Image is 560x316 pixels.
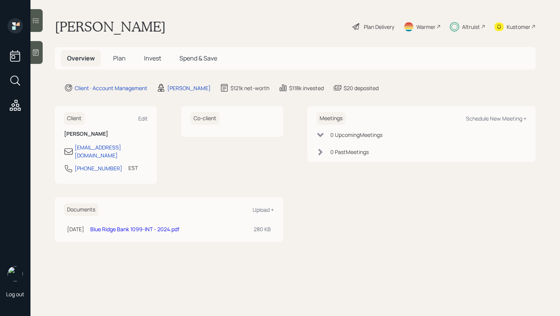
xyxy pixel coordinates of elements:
div: 0 Upcoming Meeting s [330,131,382,139]
span: Plan [113,54,126,62]
h6: Client [64,112,85,125]
div: $121k net-worth [230,84,269,92]
div: [EMAIL_ADDRESS][DOMAIN_NAME] [75,143,148,159]
span: Overview [67,54,95,62]
div: Upload + [253,206,274,213]
div: Warmer [416,23,435,31]
div: EST [128,164,138,172]
div: Log out [6,291,24,298]
div: Edit [138,115,148,122]
div: 0 Past Meeting s [330,148,369,156]
div: Client · Account Management [75,84,147,92]
div: [DATE] [67,225,84,233]
div: $118k invested [289,84,324,92]
h6: Documents [64,203,98,216]
div: Kustomer [507,23,530,31]
div: Plan Delivery [364,23,394,31]
div: [PERSON_NAME] [167,84,211,92]
a: Blue Ridge Bank 1099-INT - 2024.pdf [90,225,179,233]
h6: [PERSON_NAME] [64,131,148,137]
div: Schedule New Meeting + [466,115,526,122]
span: Spend & Save [179,54,217,62]
div: $20 deposited [344,84,379,92]
div: Altruist [462,23,480,31]
span: Invest [144,54,161,62]
h6: Co-client [190,112,219,125]
img: retirable_logo.png [8,266,23,281]
div: 280 KB [254,225,271,233]
h1: [PERSON_NAME] [55,18,166,35]
h6: Meetings [317,112,346,125]
div: [PHONE_NUMBER] [75,164,122,172]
